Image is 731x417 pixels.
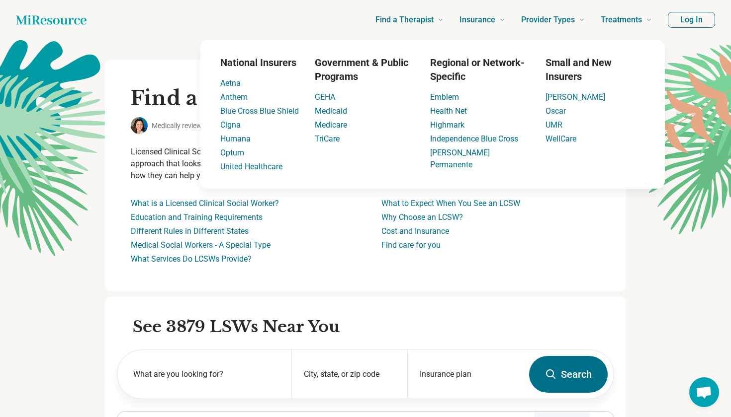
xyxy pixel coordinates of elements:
h3: Small and New Insurers [546,56,645,83]
a: Medicare [315,120,347,130]
a: Humana [220,134,251,143]
a: Health Net [430,106,467,116]
button: Log In [668,12,715,28]
a: Optum [220,148,244,157]
p: Licensed Clinical Social Workers are well-trained mental health professionals who can provide exc... [131,146,600,182]
a: Oscar [546,106,566,116]
a: Medical Social Workers - A Special Type [131,240,271,250]
span: Insurance [459,13,495,27]
a: [PERSON_NAME] Permanente [430,148,490,169]
a: Why Choose an LCSW? [381,212,463,222]
a: What to Expect When You See an LCSW [381,199,520,208]
a: Find care for you [381,240,441,250]
a: Education and Training Requirements [131,212,263,222]
span: Provider Types [521,13,575,27]
a: Emblem [430,92,459,102]
a: TriCare [315,134,340,143]
a: UMR [546,120,562,130]
a: Anthem [220,92,248,102]
a: Cigna [220,120,241,130]
a: WellCare [546,134,576,143]
a: What is a Licensed Clinical Social Worker? [131,199,279,208]
h3: Regional or Network-Specific [430,56,530,83]
a: Independence Blue Cross [430,134,518,143]
div: Insurance [141,40,725,189]
a: Blue Cross Blue Shield [220,106,299,116]
a: What Services Do LCSWs Provide? [131,254,252,264]
a: Home page [16,10,87,30]
a: Aetna [220,78,241,88]
button: Search [529,356,608,393]
a: Highmark [430,120,464,130]
h3: National Insurers [220,56,299,69]
div: Open chat [689,377,719,407]
a: GEHA [315,92,335,102]
h1: Find a Licensed Social Worker [131,85,600,111]
a: Cost and Insurance [381,226,449,236]
span: Treatments [601,13,642,27]
a: Different Rules in Different States [131,226,249,236]
a: [PERSON_NAME] [546,92,605,102]
span: Find a Therapist [375,13,434,27]
h3: Government & Public Programs [315,56,414,83]
label: What are you looking for? [133,368,279,380]
a: Medicaid [315,106,347,116]
h2: See 3879 LSWs Near You [133,317,614,338]
a: United Healthcare [220,162,282,171]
